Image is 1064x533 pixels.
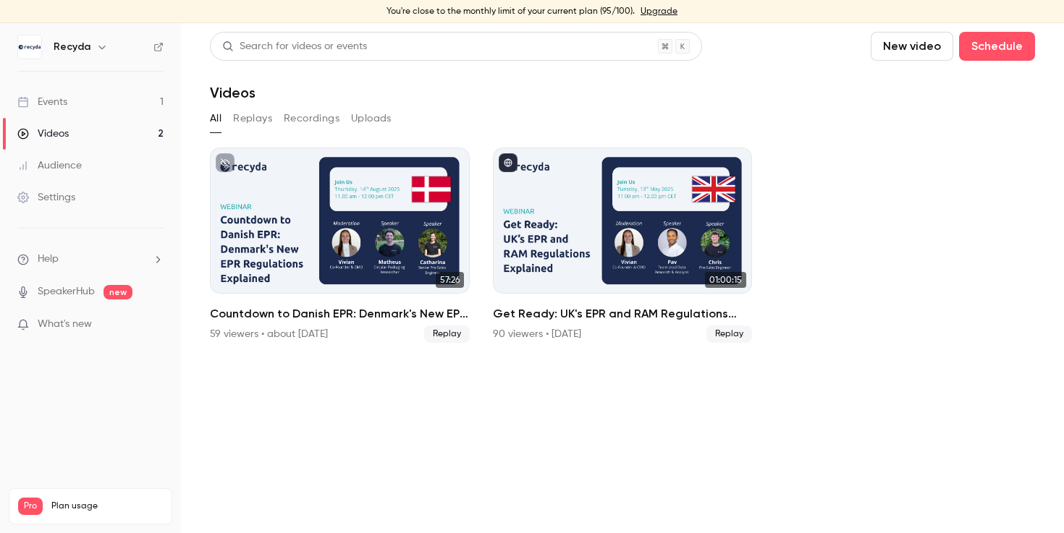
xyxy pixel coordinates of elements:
[38,284,95,299] a: SpeakerHub
[18,35,41,59] img: Recyda
[210,327,328,341] div: 59 viewers • about [DATE]
[284,107,339,130] button: Recordings
[436,272,464,288] span: 57:26
[210,148,470,343] li: Countdown to Danish EPR: Denmark's New EPR Regulations Explained
[424,325,470,343] span: Replay
[499,153,518,172] button: published
[705,272,746,288] span: 01:00:15
[17,252,164,267] li: help-dropdown-opener
[54,40,90,54] h6: Recyda
[104,285,132,299] span: new
[210,32,1035,524] section: Videos
[210,107,221,130] button: All
[959,32,1035,61] button: Schedule
[210,84,256,101] h1: Videos
[493,148,753,343] li: Get Ready: UK's EPR and RAM Regulations Explained
[51,500,163,512] span: Plan usage
[146,318,164,331] iframe: Noticeable Trigger
[210,305,470,323] h2: Countdown to Danish EPR: Denmark's New EPR Regulations Explained
[210,148,470,343] a: 57:26Countdown to Danish EPR: Denmark's New EPR Regulations Explained59 viewers • about [DATE]Replay
[493,305,753,323] h2: Get Ready: UK's EPR and RAM Regulations Explained
[216,153,235,172] button: unpublished
[493,148,753,343] a: 01:00:15Get Ready: UK's EPR and RAM Regulations Explained90 viewers • [DATE]Replay
[38,317,92,332] span: What's new
[18,498,43,515] span: Pro
[17,190,75,205] div: Settings
[493,327,581,341] div: 90 viewers • [DATE]
[38,252,59,267] span: Help
[233,107,272,130] button: Replays
[706,325,752,343] span: Replay
[17,127,69,141] div: Videos
[17,158,82,173] div: Audience
[222,39,367,54] div: Search for videos or events
[641,6,677,17] a: Upgrade
[210,148,1035,343] ul: Videos
[17,95,67,109] div: Events
[871,32,953,61] button: New video
[351,107,392,130] button: Uploads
